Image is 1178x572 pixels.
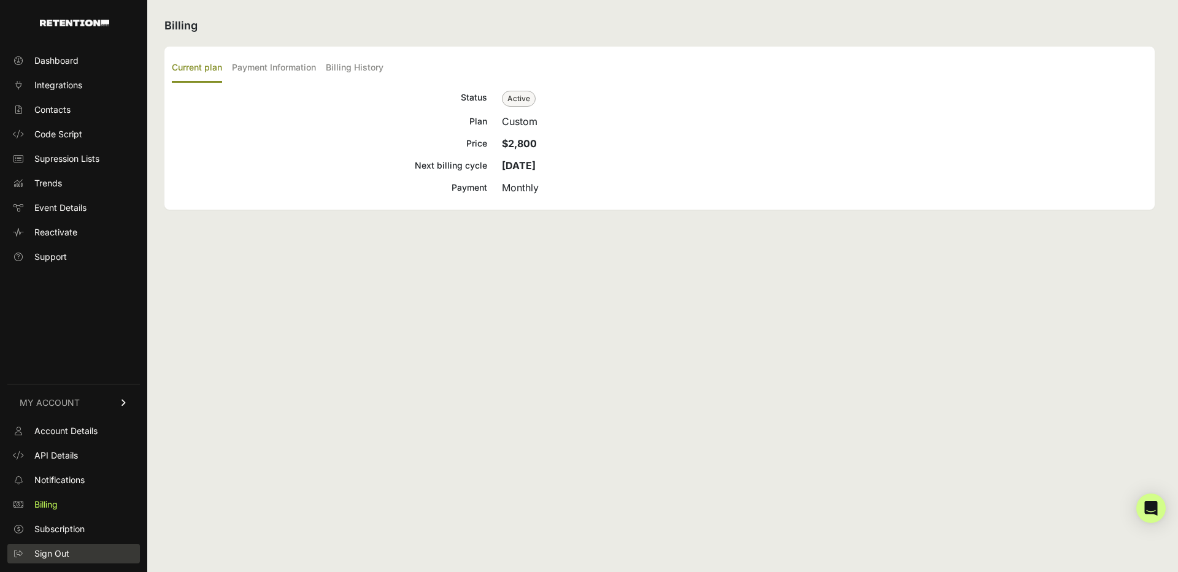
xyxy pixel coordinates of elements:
span: Supression Lists [34,153,99,165]
a: Reactivate [7,223,140,242]
a: Trends [7,174,140,193]
span: Code Script [34,128,82,140]
a: Support [7,247,140,267]
span: Dashboard [34,55,79,67]
span: Integrations [34,79,82,91]
span: API Details [34,449,78,462]
strong: $2,800 [502,137,537,150]
span: Reactivate [34,226,77,238]
span: Active [502,91,536,107]
a: Dashboard [7,51,140,71]
div: Next billing cycle [172,158,487,173]
label: Payment Information [232,54,316,83]
span: Support [34,251,67,263]
label: Current plan [172,54,222,83]
span: Billing [34,498,58,511]
span: MY ACCOUNT [20,397,80,409]
a: API Details [7,446,140,465]
a: Sign Out [7,544,140,563]
div: Open Intercom Messenger [1136,494,1166,523]
div: Monthly [502,180,1147,195]
a: Notifications [7,470,140,490]
div: Status [172,90,487,107]
a: Code Script [7,124,140,144]
div: Payment [172,180,487,195]
span: Notifications [34,474,85,486]
a: Integrations [7,75,140,95]
strong: [DATE] [502,159,536,172]
div: Custom [502,114,1147,129]
span: Subscription [34,523,85,535]
span: Account Details [34,425,98,437]
span: Sign Out [34,547,69,560]
a: Contacts [7,100,140,120]
img: Retention.com [40,20,109,26]
span: Event Details [34,202,87,214]
a: Account Details [7,421,140,441]
div: Price [172,136,487,151]
span: Trends [34,177,62,189]
label: Billing History [326,54,383,83]
a: MY ACCOUNT [7,384,140,421]
a: Supression Lists [7,149,140,169]
a: Event Details [7,198,140,218]
a: Billing [7,495,140,514]
h2: Billing [164,17,1155,34]
a: Subscription [7,519,140,539]
span: Contacts [34,104,71,116]
div: Plan [172,114,487,129]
